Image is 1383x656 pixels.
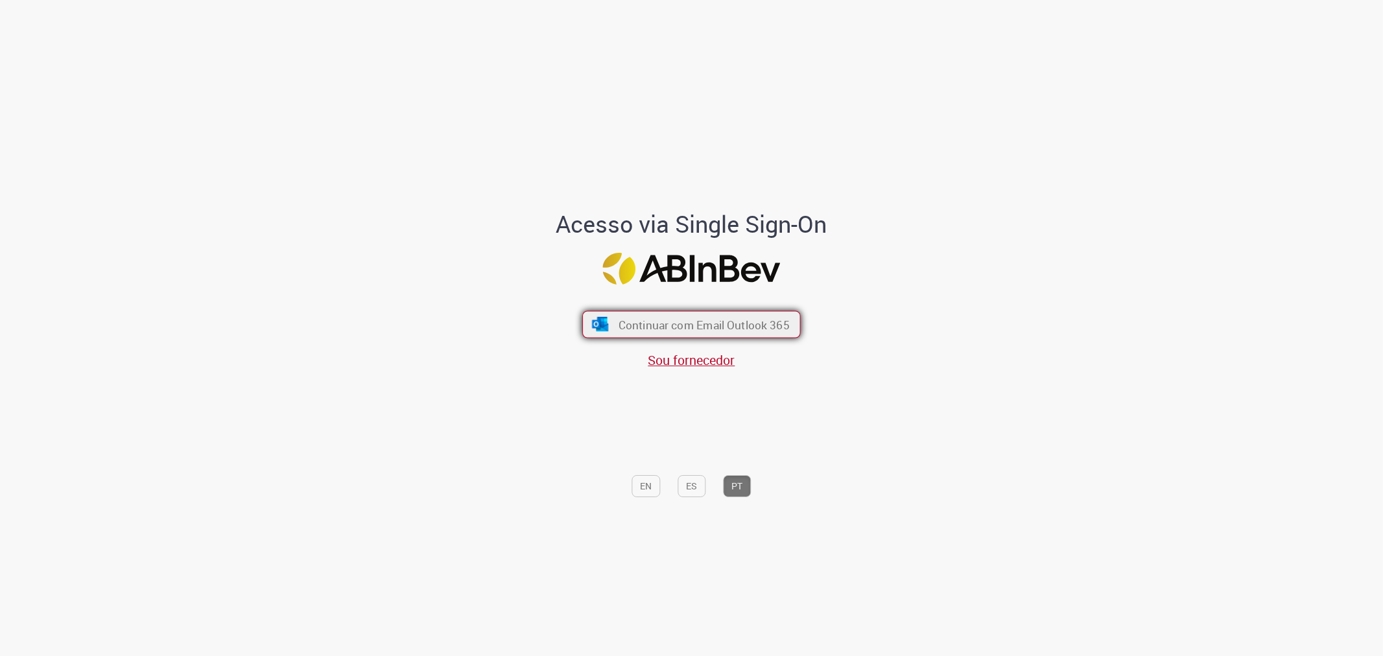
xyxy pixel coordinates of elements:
[678,475,706,497] button: ES
[648,351,735,369] a: Sou fornecedor
[619,317,790,332] span: Continuar com Email Outlook 365
[591,317,609,331] img: ícone Azure/Microsoft 360
[724,475,751,497] button: PT
[512,211,871,237] h1: Acesso via Single Sign-On
[582,310,801,338] button: ícone Azure/Microsoft 360 Continuar com Email Outlook 365
[603,253,781,285] img: Logo ABInBev
[632,475,661,497] button: EN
